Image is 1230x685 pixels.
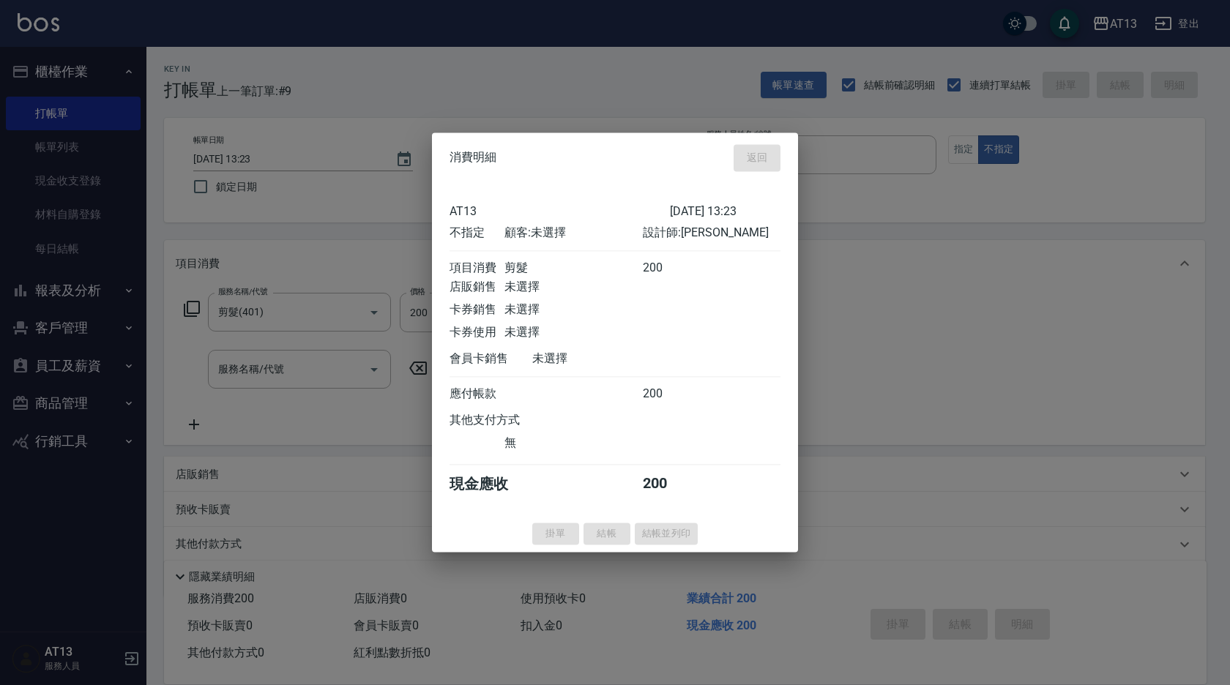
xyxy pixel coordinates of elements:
div: 未選擇 [532,351,670,367]
div: 剪髮 [504,261,642,276]
div: 會員卡銷售 [450,351,532,367]
div: 顧客: 未選擇 [504,225,642,241]
div: 應付帳款 [450,386,504,402]
div: 200 [643,474,698,494]
div: 店販銷售 [450,280,504,295]
div: 未選擇 [504,325,642,340]
div: 未選擇 [504,302,642,318]
div: AT13 [450,204,670,218]
span: 消費明細 [450,151,496,165]
div: 不指定 [450,225,504,241]
div: 卡券銷售 [450,302,504,318]
div: 無 [504,435,642,451]
div: 未選擇 [504,280,642,295]
div: 現金應收 [450,474,532,494]
div: 項目消費 [450,261,504,276]
div: [DATE] 13:23 [670,204,780,218]
div: 卡券使用 [450,325,504,340]
div: 設計師: [PERSON_NAME] [643,225,780,241]
div: 200 [643,261,698,276]
div: 200 [643,386,698,402]
div: 其他支付方式 [450,413,560,428]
